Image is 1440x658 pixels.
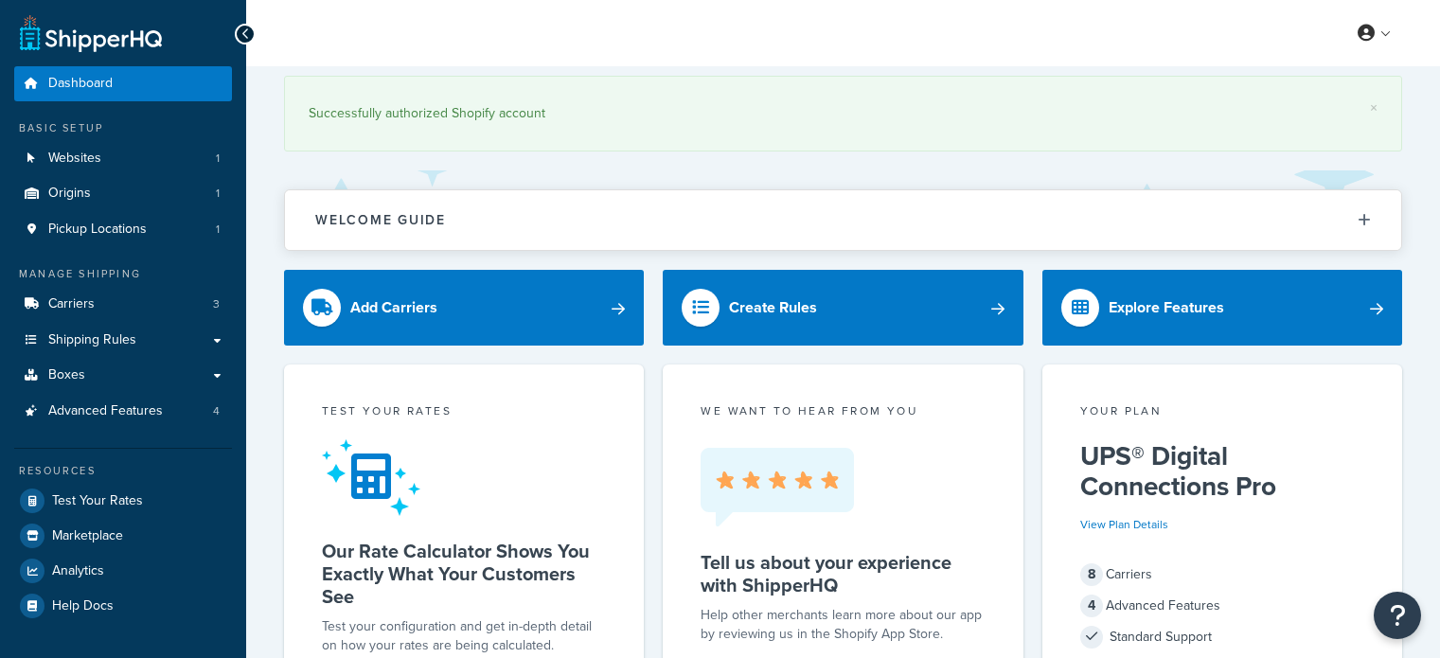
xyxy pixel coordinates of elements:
[1080,441,1364,502] h5: UPS® Digital Connections Pro
[48,367,85,383] span: Boxes
[14,141,232,176] a: Websites1
[322,402,606,424] div: Test your rates
[285,190,1401,250] button: Welcome Guide
[284,270,644,346] a: Add Carriers
[48,186,91,202] span: Origins
[1080,516,1168,533] a: View Plan Details
[48,403,163,419] span: Advanced Features
[14,176,232,211] li: Origins
[52,493,143,509] span: Test Your Rates
[52,563,104,579] span: Analytics
[14,66,232,101] a: Dashboard
[216,222,220,238] span: 1
[701,606,985,644] p: Help other merchants learn more about our app by reviewing us in the Shopify App Store.
[14,266,232,282] div: Manage Shipping
[216,151,220,167] span: 1
[14,176,232,211] a: Origins1
[48,332,136,348] span: Shipping Rules
[216,186,220,202] span: 1
[1374,592,1421,639] button: Open Resource Center
[1370,100,1378,116] a: ×
[14,212,232,247] li: Pickup Locations
[315,213,446,227] h2: Welcome Guide
[14,212,232,247] a: Pickup Locations1
[48,76,113,92] span: Dashboard
[14,589,232,623] a: Help Docs
[663,270,1022,346] a: Create Rules
[48,151,101,167] span: Websites
[52,598,114,614] span: Help Docs
[213,296,220,312] span: 3
[1080,402,1364,424] div: Your Plan
[322,617,606,655] div: Test your configuration and get in-depth detail on how your rates are being calculated.
[701,402,985,419] p: we want to hear from you
[1080,624,1364,650] div: Standard Support
[14,463,232,479] div: Resources
[14,554,232,588] a: Analytics
[14,287,232,322] a: Carriers3
[1080,563,1103,586] span: 8
[729,294,817,321] div: Create Rules
[213,403,220,419] span: 4
[1080,593,1364,619] div: Advanced Features
[322,540,606,608] h5: Our Rate Calculator Shows You Exactly What Your Customers See
[14,394,232,429] a: Advanced Features4
[1080,561,1364,588] div: Carriers
[1042,270,1402,346] a: Explore Features
[1080,595,1103,617] span: 4
[48,296,95,312] span: Carriers
[14,358,232,393] a: Boxes
[350,294,437,321] div: Add Carriers
[701,551,985,596] h5: Tell us about your experience with ShipperHQ
[14,287,232,322] li: Carriers
[14,120,232,136] div: Basic Setup
[14,141,232,176] li: Websites
[14,519,232,553] a: Marketplace
[1109,294,1224,321] div: Explore Features
[14,394,232,429] li: Advanced Features
[14,484,232,518] a: Test Your Rates
[309,100,1378,127] div: Successfully authorized Shopify account
[48,222,147,238] span: Pickup Locations
[14,323,232,358] a: Shipping Rules
[52,528,123,544] span: Marketplace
